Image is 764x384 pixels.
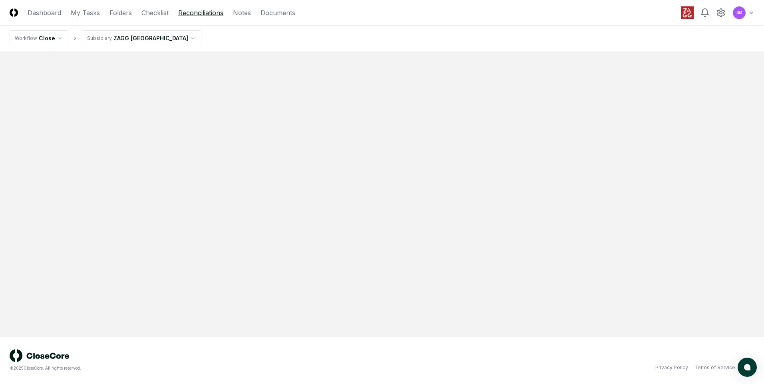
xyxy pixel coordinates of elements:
[10,349,70,362] img: logo
[178,8,223,18] a: Reconciliations
[681,6,694,19] img: ZAGG logo
[141,8,169,18] a: Checklist
[732,6,746,20] button: SM
[10,30,201,46] nav: breadcrumb
[738,358,757,377] button: atlas-launcher
[15,35,37,42] div: Workflow
[28,8,61,18] a: Dashboard
[109,8,132,18] a: Folders
[10,365,382,371] div: © 2025 CloseCore. All rights reserved.
[261,8,295,18] a: Documents
[736,10,742,16] span: SM
[71,8,100,18] a: My Tasks
[655,364,688,371] a: Privacy Policy
[87,35,112,42] div: Subsidiary
[233,8,251,18] a: Notes
[694,364,735,371] a: Terms of Service
[10,8,18,17] img: Logo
